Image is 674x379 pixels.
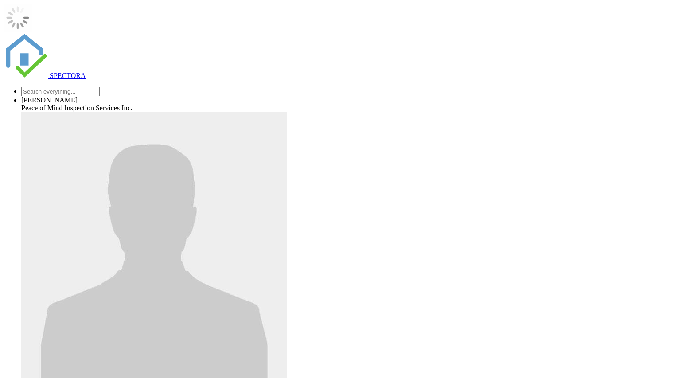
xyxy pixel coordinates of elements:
div: [PERSON_NAME] [21,96,670,104]
img: default-user-f0147aede5fd5fa78ca7ade42f37bd4542148d508eef1c3d3ea960f66861d68b.jpg [21,112,287,378]
img: The Best Home Inspection Software - Spectora [4,34,48,78]
input: Search everything... [21,87,100,96]
span: SPECTORA [50,72,86,79]
a: SPECTORA [4,72,86,79]
img: loading-93afd81d04378562ca97960a6d0abf470c8f8241ccf6a1b4da771bf876922d1b.gif [4,4,32,32]
div: Peace of Mind Inspection Services Inc. [21,104,670,112]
